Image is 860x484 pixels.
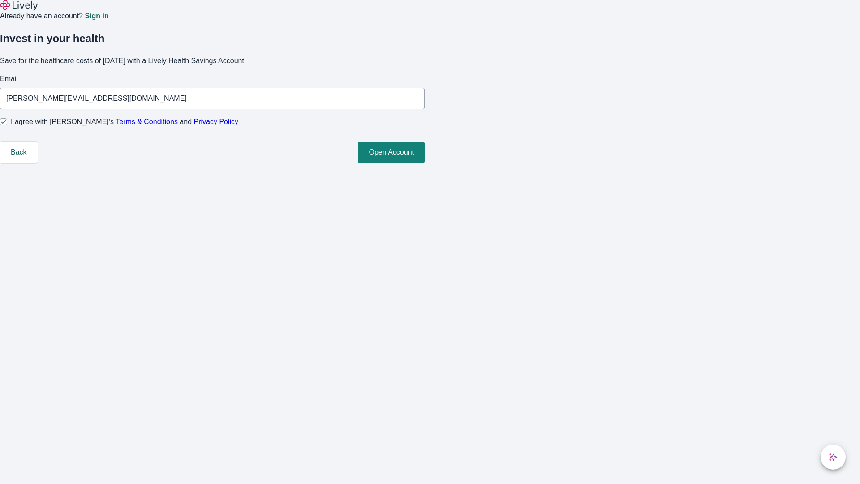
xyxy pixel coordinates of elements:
a: Sign in [85,13,108,20]
a: Privacy Policy [194,118,239,125]
a: Terms & Conditions [116,118,178,125]
span: I agree with [PERSON_NAME]’s and [11,117,238,127]
button: Open Account [358,142,425,163]
svg: Lively AI Assistant [829,453,838,462]
button: chat [821,445,846,470]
